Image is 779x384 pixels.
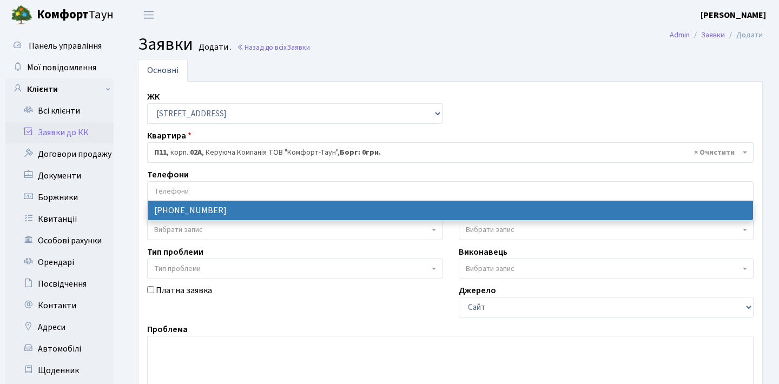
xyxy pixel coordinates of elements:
[147,168,189,181] label: Телефони
[154,263,201,274] span: Тип проблеми
[653,24,779,47] nav: breadcrumb
[701,9,766,21] b: [PERSON_NAME]
[670,29,690,41] a: Admin
[5,100,114,122] a: Всі клієнти
[148,182,753,201] input: Телефони
[148,201,753,220] li: [PHONE_NUMBER]
[466,224,514,235] span: Вибрати запис
[37,6,89,23] b: Комфорт
[147,246,203,259] label: Тип проблеми
[154,224,203,235] span: Вибрати запис
[5,316,114,338] a: Адреси
[29,40,102,52] span: Панель управління
[5,338,114,360] a: Автомобілі
[138,59,188,82] a: Основні
[156,284,212,297] label: Платна заявка
[5,57,114,78] a: Мої повідомлення
[725,29,763,41] li: Додати
[5,143,114,165] a: Договори продажу
[5,35,114,57] a: Панель управління
[5,251,114,273] a: Орендарі
[147,90,160,103] label: ЖК
[147,129,192,142] label: Квартира
[5,122,114,143] a: Заявки до КК
[466,263,514,274] span: Вибрати запис
[5,360,114,381] a: Щоденник
[459,284,496,297] label: Джерело
[459,246,507,259] label: Виконавець
[5,78,114,100] a: Клієнти
[287,42,310,52] span: Заявки
[701,9,766,22] a: [PERSON_NAME]
[5,230,114,251] a: Особові рахунки
[147,142,754,163] span: <b>П11</b>, корп.: <b>02А</b>, Керуюча Компанія ТОВ "Комфорт-Таун", <b>Борг: 0грн.</b>
[5,295,114,316] a: Контакти
[27,62,96,74] span: Мої повідомлення
[237,42,310,52] a: Назад до всіхЗаявки
[5,165,114,187] a: Документи
[11,4,32,26] img: logo.png
[37,6,114,24] span: Таун
[135,6,162,24] button: Переключити навігацію
[196,42,232,52] small: Додати .
[147,323,188,336] label: Проблема
[138,32,193,57] span: Заявки
[5,208,114,230] a: Квитанції
[701,29,725,41] a: Заявки
[190,147,202,158] b: 02А
[5,273,114,295] a: Посвідчення
[5,187,114,208] a: Боржники
[340,147,381,158] b: Борг: 0грн.
[694,147,735,158] span: Видалити всі елементи
[154,147,167,158] b: П11
[154,147,740,158] span: <b>П11</b>, корп.: <b>02А</b>, Керуюча Компанія ТОВ "Комфорт-Таун", <b>Борг: 0грн.</b>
